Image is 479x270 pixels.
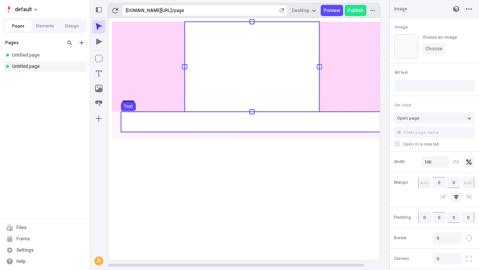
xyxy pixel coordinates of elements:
button: Alt text [393,68,409,77]
div: Pages [5,40,62,46]
div: Settings [16,247,34,253]
button: Publish [345,5,366,16]
span: Padding [394,214,411,220]
div: Forms [16,236,30,242]
button: Box [92,52,106,65]
button: Desktop [289,5,319,16]
div: Files [16,225,27,231]
input: auto [418,177,431,188]
span: Width [394,159,405,165]
button: Text [121,102,136,111]
button: Text [92,67,106,80]
button: Open page [394,112,475,124]
span: Corners [394,256,409,262]
button: On click [393,100,413,109]
div: [URL][DOMAIN_NAME] [126,7,172,13]
button: Pages [4,20,31,31]
span: Choose [425,46,442,52]
button: Percentage [463,156,475,168]
div: A [95,257,103,265]
span: Alt text [395,70,408,75]
span: Publish [348,7,363,13]
div: Help [16,258,26,264]
button: Align left [438,191,449,202]
span: Open page [397,115,419,121]
button: Choose [422,43,445,54]
input: auto [447,177,460,188]
span: Preview [324,7,340,13]
div: Untitled page [12,52,81,58]
button: Image [393,22,409,31]
span: Margin [394,180,408,186]
div: Untitled page [12,63,81,69]
span: Border [394,235,407,241]
button: Align right [463,191,475,202]
label: Open in a new tab [394,141,475,147]
button: Preview [321,5,343,16]
button: Select site [3,4,40,15]
span: Desktop [292,7,309,13]
button: Image [92,82,106,95]
div: Choose an image [422,34,457,40]
div: page [174,7,278,13]
input: Enter page name [394,127,475,138]
span: On click [395,102,411,108]
button: Pixels [451,156,462,168]
button: Add new [77,38,86,47]
button: Design [58,20,85,31]
button: Elements [31,20,58,31]
span: Image [395,24,408,30]
input: auto [461,177,475,188]
div: Text [124,103,133,109]
input: Image [394,6,443,12]
span: default [15,5,32,14]
input: auto [433,177,446,188]
button: Button [92,97,106,110]
button: Align center [451,191,462,202]
div: / [172,7,174,13]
